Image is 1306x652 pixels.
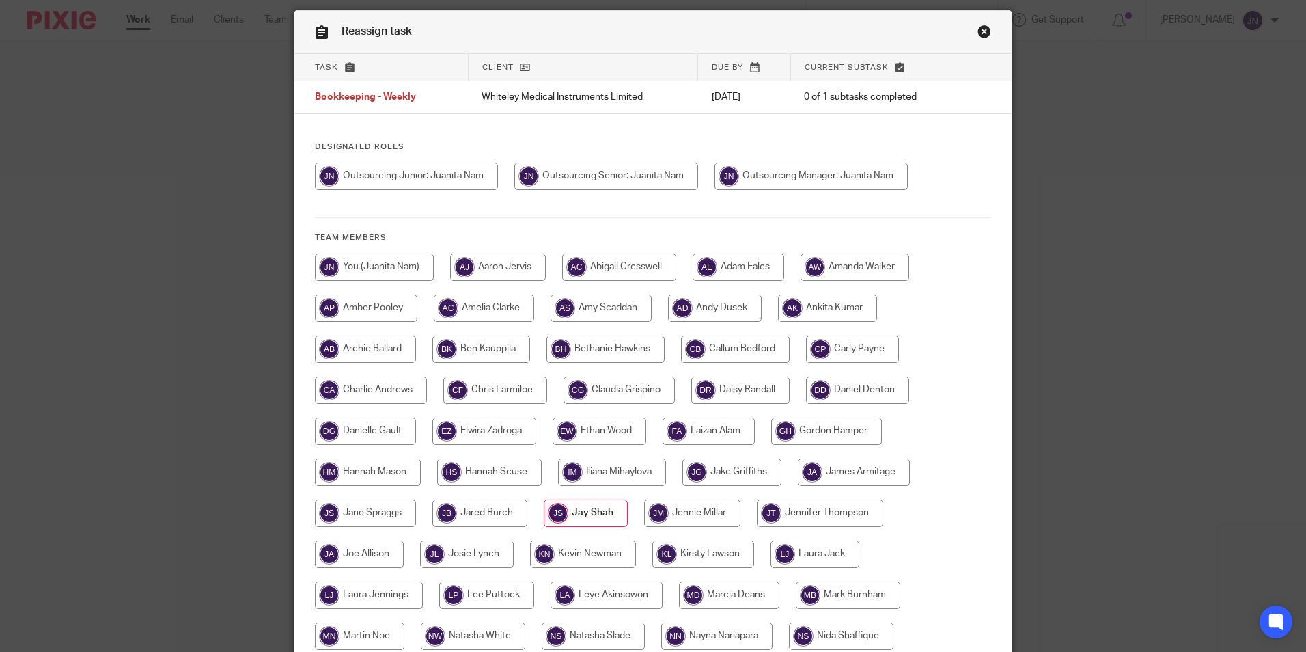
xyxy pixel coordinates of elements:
[315,232,991,243] h4: Team members
[712,90,777,104] p: [DATE]
[315,141,991,152] h4: Designated Roles
[342,26,412,37] span: Reassign task
[482,64,514,71] span: Client
[482,90,684,104] p: Whiteley Medical Instruments Limited
[790,81,961,114] td: 0 of 1 subtasks completed
[805,64,889,71] span: Current subtask
[315,93,416,103] span: Bookkeeping - Weekly
[315,64,338,71] span: Task
[977,25,991,43] a: Close this dialog window
[712,64,743,71] span: Due by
